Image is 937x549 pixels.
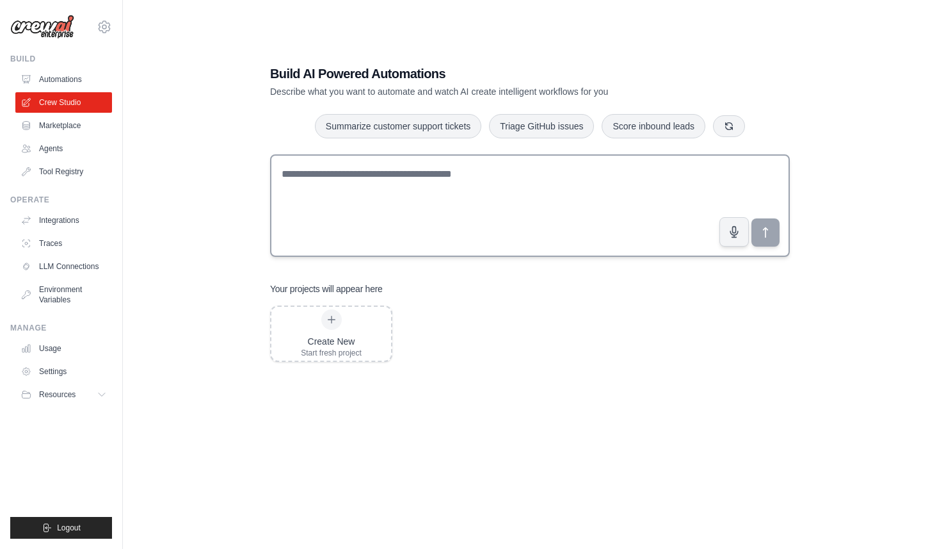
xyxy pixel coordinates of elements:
[15,138,112,159] a: Agents
[602,114,705,138] button: Score inbound leads
[270,65,700,83] h1: Build AI Powered Automations
[270,85,700,98] p: Describe what you want to automate and watch AI create intelligent workflows for you
[15,338,112,359] a: Usage
[713,115,745,137] button: Get new suggestions
[10,54,112,64] div: Build
[39,389,76,400] span: Resources
[15,115,112,136] a: Marketplace
[10,15,74,39] img: Logo
[15,161,112,182] a: Tool Registry
[15,279,112,310] a: Environment Variables
[15,384,112,405] button: Resources
[873,488,937,549] iframe: Chat Widget
[301,348,362,358] div: Start fresh project
[270,283,383,295] h3: Your projects will appear here
[15,233,112,254] a: Traces
[10,517,112,539] button: Logout
[15,361,112,382] a: Settings
[10,195,112,205] div: Operate
[489,114,594,138] button: Triage GitHub issues
[315,114,481,138] button: Summarize customer support tickets
[719,217,749,247] button: Click to speak your automation idea
[301,335,362,348] div: Create New
[15,256,112,277] a: LLM Connections
[57,523,81,533] span: Logout
[15,210,112,231] a: Integrations
[10,323,112,333] div: Manage
[15,69,112,90] a: Automations
[15,92,112,113] a: Crew Studio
